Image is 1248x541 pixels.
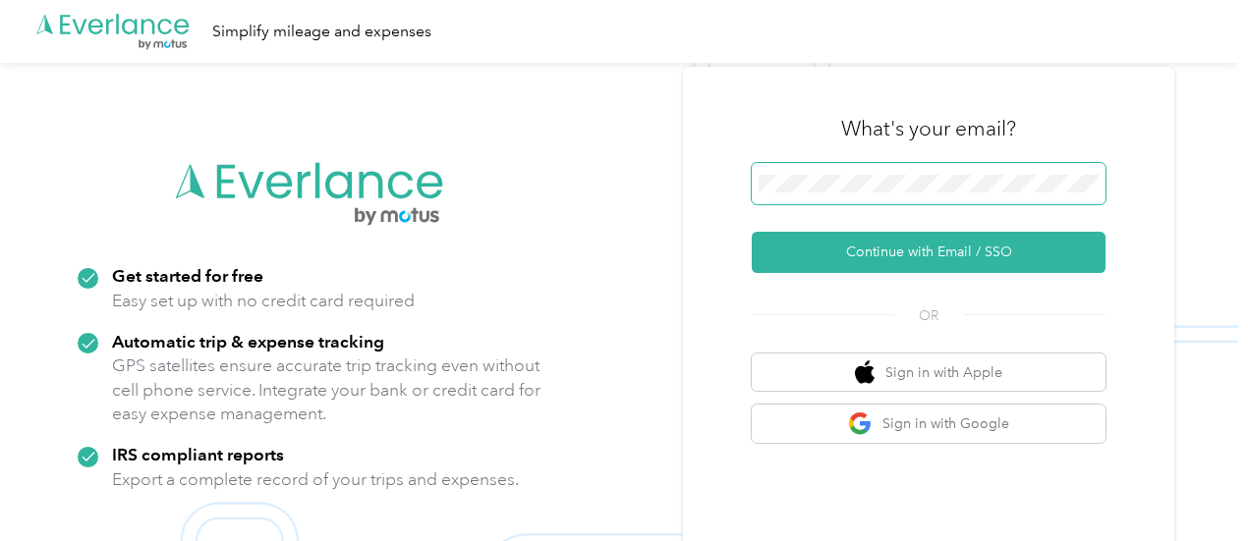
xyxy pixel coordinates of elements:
button: google logoSign in with Google [752,405,1106,443]
div: Simplify mileage and expenses [212,20,431,44]
p: GPS satellites ensure accurate trip tracking even without cell phone service. Integrate your bank... [112,353,541,426]
button: Continue with Email / SSO [752,232,1106,273]
strong: IRS compliant reports [112,444,284,464]
h3: What's your email? [841,115,1016,142]
p: Export a complete record of your trips and expenses. [112,467,519,492]
p: Easy set up with no credit card required [112,289,415,313]
img: apple logo [855,360,875,385]
strong: Get started for free [112,265,263,286]
img: google logo [848,411,873,436]
strong: Automatic trip & expense tracking [112,331,384,352]
button: apple logoSign in with Apple [752,353,1106,392]
span: OR [894,305,963,326]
